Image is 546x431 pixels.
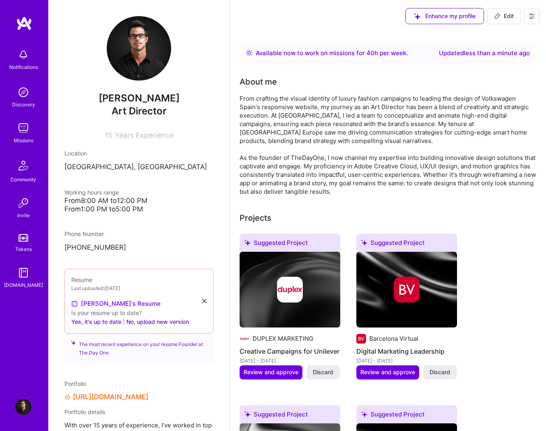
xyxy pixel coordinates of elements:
[64,197,213,205] div: From 8:00 AM to 12:00 PM
[313,368,333,376] span: Discard
[9,63,38,71] div: Notifications
[430,368,450,376] span: Discard
[14,156,33,175] img: Community
[64,243,213,253] p: [PHONE_NUMBER]
[112,105,167,117] span: Art Director
[356,252,457,327] img: cover
[240,334,249,344] img: Company logo
[244,411,250,417] i: icon SuggestedTeams
[240,346,340,356] h4: Creative Campaigns for Unilever
[15,399,31,415] img: User Avatar
[369,334,418,343] div: Barcelona Virtual
[246,50,252,56] img: Availability
[17,211,30,220] div: Invite
[356,334,366,344] img: Company logo
[64,380,86,387] span: Portfolio
[356,234,457,255] div: Suggested Project
[414,13,420,20] i: icon SuggestedTeams
[115,131,174,139] span: Years Experience
[15,195,31,211] img: Invite
[71,276,92,283] span: Resume
[64,189,119,196] span: Working hours range
[256,48,408,58] div: Available now to work on missions for h per week .
[366,49,374,57] span: 40
[64,230,104,237] span: Phone Number
[361,240,367,246] i: icon SuggestedTeams
[15,47,31,63] img: bell
[394,277,420,303] img: Company logo
[4,281,43,289] div: [DOMAIN_NAME]
[356,356,457,365] div: [DATE] - [DATE]
[414,12,476,20] span: Enhance my profile
[107,16,171,81] img: User Avatar
[64,408,213,416] div: Portfolio details
[361,411,367,417] i: icon SuggestedTeams
[240,252,340,327] img: cover
[252,334,313,343] div: DUPLEX MARKETING
[71,309,207,317] div: Is your resume up to date?
[64,205,213,213] div: From 1:00 PM to 5:00 PM
[202,299,207,303] i: icon Close
[360,368,415,376] span: Review and approve
[494,12,514,20] span: Edit
[15,120,31,136] img: teamwork
[240,234,340,255] div: Suggested Project
[240,94,536,196] div: From crafting the visual identity of luxury fashion campaigns to leading the design of Volkswagen...
[356,405,457,427] div: Suggested Project
[64,92,213,104] span: [PERSON_NAME]
[64,149,213,157] div: Location
[15,84,31,100] img: discovery
[12,100,35,109] div: Discovery
[244,240,250,246] i: icon SuggestedTeams
[64,329,213,363] div: The most recent experience on your resume: Founder at The Day One
[73,393,148,401] a: [URL][DOMAIN_NAME]
[71,340,76,346] i: icon SuggestedTeams
[15,265,31,281] img: guide book
[240,76,277,88] div: About me
[123,317,125,326] span: |
[240,356,340,365] div: [DATE] - [DATE]
[15,245,32,253] div: Tokens
[244,368,298,376] span: Review and approve
[71,284,207,292] div: Last uploaded: [DATE]
[16,16,32,31] img: logo
[277,277,303,303] img: Company logo
[14,136,33,145] div: Missions
[126,317,189,327] button: No, upload new version
[71,317,121,327] button: Yes, it's up to date
[10,175,36,184] div: Community
[356,346,457,356] h4: Digital Marketing Leadership
[64,162,213,172] p: [GEOGRAPHIC_DATA], [GEOGRAPHIC_DATA]
[105,131,112,139] span: 15
[71,300,78,307] img: Resume
[439,48,530,58] div: Updated less than a minute ago
[19,234,28,242] img: tokens
[240,405,340,427] div: Suggested Project
[240,212,271,224] div: Projects
[71,299,161,309] a: [PERSON_NAME]'s Resume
